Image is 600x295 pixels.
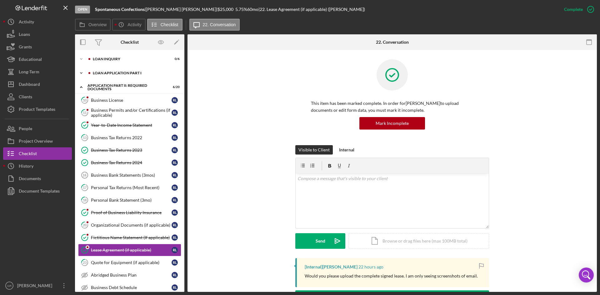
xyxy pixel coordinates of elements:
[305,273,478,279] p: Would you please upload the complete signed lease. I am only seeing screenshots of email.
[78,244,181,256] a: Lease Agreement (if applicable)RL
[172,172,178,178] div: R L
[558,3,597,16] button: Complete
[78,206,181,219] a: Proof of Business Liability InsuranceRL
[172,209,178,216] div: R L
[83,260,87,264] tspan: 23
[172,234,178,241] div: R L
[19,78,40,92] div: Dashboard
[3,122,72,135] button: People
[19,16,34,30] div: Activity
[91,260,172,265] div: Quote for Equipment (if applicable)
[247,7,258,12] div: 60 mo
[91,135,172,140] div: Business Tax Returns 2022
[91,210,172,215] div: Proof of Business Liability Insurance
[376,40,409,45] div: 22. Conversation
[91,185,172,190] div: Personal Tax Returns (Most Recent)
[78,194,181,206] a: 18Personal Bank Statement (3mo)RL
[336,145,357,155] button: Internal
[78,219,181,231] a: 20Organizational Documents (if applicable)RL
[172,122,178,128] div: R L
[19,122,32,136] div: People
[88,22,107,27] label: Overview
[3,78,72,91] a: Dashboard
[75,6,90,13] div: Open
[147,19,182,31] button: Checklist
[311,100,473,114] p: This item has been marked complete. In order for [PERSON_NAME] to upload documents or edit form d...
[3,103,72,116] button: Product Templates
[91,148,172,153] div: Business Tax Returns 2023
[112,19,145,31] button: Activity
[91,160,172,165] div: Business Tax Returns 2024
[203,22,236,27] label: 22. Conversation
[579,268,594,283] div: Open Intercom Messenger
[172,197,178,203] div: R L
[172,222,178,228] div: R L
[376,117,409,130] div: Mark Incomplete
[78,269,181,281] a: Abridged Business PlanRL
[172,135,178,141] div: R L
[78,156,181,169] a: Business Tax Returns 2024RL
[78,119,181,131] a: Year-to-Date Income StatementRL
[78,169,181,181] a: 16Business Bank Statements (3mos)RL
[305,264,357,269] div: [Internal] [PERSON_NAME]
[19,147,37,161] div: Checklist
[358,264,383,269] time: 2025-09-08 18:43
[16,279,56,293] div: [PERSON_NAME]
[3,91,72,103] button: Clients
[258,7,365,12] div: | 22. Lease Agreement (if applicable) ([PERSON_NAME])
[78,131,181,144] a: 13Business Tax Returns 2022RL
[93,71,177,75] div: Loan Application Part I
[172,110,178,116] div: R L
[3,41,72,53] button: Grants
[172,247,178,253] div: R L
[172,284,178,291] div: R L
[91,223,172,228] div: Organizational Documents (if applicable)
[19,185,60,199] div: Document Templates
[91,198,172,203] div: Personal Bank Statement (3mo)
[83,198,87,202] tspan: 18
[146,7,217,12] div: [PERSON_NAME] [PERSON_NAME] |
[91,248,172,253] div: Lease Agreement (if applicable)
[172,272,178,278] div: R L
[83,223,87,227] tspan: 20
[78,231,181,244] a: Fictitious Name Statement (If applicable)RL
[3,53,72,66] button: Educational
[91,235,172,240] div: Fictitious Name Statement (If applicable)
[19,41,32,55] div: Grants
[3,172,72,185] button: Documents
[83,135,87,140] tspan: 13
[3,147,72,160] button: Checklist
[19,28,30,42] div: Loans
[91,98,172,103] div: Business License
[91,273,172,278] div: Abridged Business Plan
[78,144,181,156] a: Business Tax Returns 2023RL
[316,233,325,249] div: Send
[121,40,139,45] div: Checklist
[83,98,87,102] tspan: 10
[168,85,180,89] div: 6 / 20
[3,28,72,41] button: Loans
[19,160,33,174] div: History
[19,91,32,105] div: Clients
[78,94,181,106] a: 10Business LicenseRL
[3,185,72,197] button: Document Templates
[217,7,233,12] span: $25,000
[235,7,247,12] div: 5.75 %
[189,19,240,31] button: 22. Conversation
[7,284,12,288] text: GR
[3,16,72,28] button: Activity
[91,123,172,128] div: Year-to-Date Income Statement
[564,3,583,16] div: Complete
[3,135,72,147] button: Project Overview
[82,173,86,177] tspan: 16
[78,256,181,269] a: 23Quote for Equipment (if applicable)RL
[3,66,72,78] button: Long-Term
[87,84,164,91] div: Application Part II: Required Documents
[172,259,178,266] div: R L
[168,57,180,61] div: 0 / 6
[3,279,72,292] button: GR[PERSON_NAME]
